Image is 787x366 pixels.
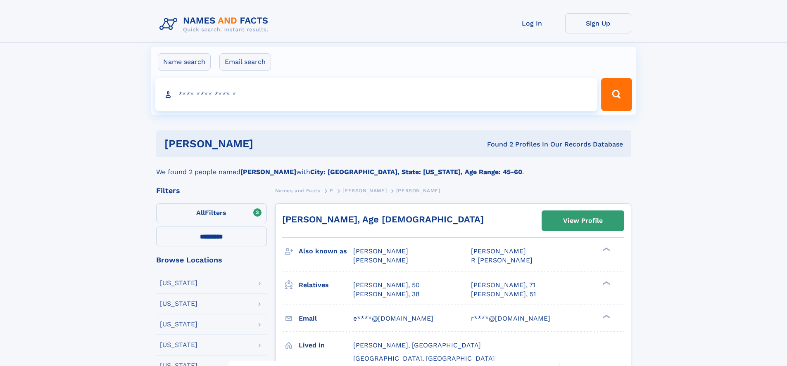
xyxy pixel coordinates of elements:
[342,185,387,196] a: [PERSON_NAME]
[158,53,211,71] label: Name search
[299,312,353,326] h3: Email
[299,244,353,258] h3: Also known as
[471,281,535,290] a: [PERSON_NAME], 71
[542,211,624,231] a: View Profile
[164,139,370,149] h1: [PERSON_NAME]
[353,247,408,255] span: [PERSON_NAME]
[156,157,631,177] div: We found 2 people named with .
[565,13,631,33] a: Sign Up
[219,53,271,71] label: Email search
[160,280,197,286] div: [US_STATE]
[499,13,565,33] a: Log In
[160,321,197,328] div: [US_STATE]
[563,211,603,230] div: View Profile
[196,209,205,217] span: All
[370,140,623,149] div: Found 2 Profiles In Our Records Database
[353,290,420,299] a: [PERSON_NAME], 38
[160,342,197,348] div: [US_STATE]
[156,13,275,35] img: Logo Names and Facts
[601,78,632,111] button: Search Button
[330,188,333,194] span: P
[601,247,611,252] div: ❯
[310,168,522,176] b: City: [GEOGRAPHIC_DATA], State: [US_STATE], Age Range: 45-60
[155,78,598,111] input: search input
[240,168,296,176] b: [PERSON_NAME]
[275,185,321,196] a: Names and Facts
[353,281,420,290] a: [PERSON_NAME], 50
[601,280,611,286] div: ❯
[396,188,440,194] span: [PERSON_NAME]
[353,256,408,264] span: [PERSON_NAME]
[353,354,495,362] span: [GEOGRAPHIC_DATA], [GEOGRAPHIC_DATA]
[471,256,533,264] span: R [PERSON_NAME]
[282,214,484,224] a: [PERSON_NAME], Age [DEMOGRAPHIC_DATA]
[299,278,353,292] h3: Relatives
[299,338,353,352] h3: Lived in
[156,256,267,264] div: Browse Locations
[353,341,481,349] span: [PERSON_NAME], [GEOGRAPHIC_DATA]
[156,203,267,223] label: Filters
[471,247,526,255] span: [PERSON_NAME]
[160,300,197,307] div: [US_STATE]
[601,314,611,319] div: ❯
[342,188,387,194] span: [PERSON_NAME]
[330,185,333,196] a: P
[156,187,267,194] div: Filters
[471,290,536,299] a: [PERSON_NAME], 51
